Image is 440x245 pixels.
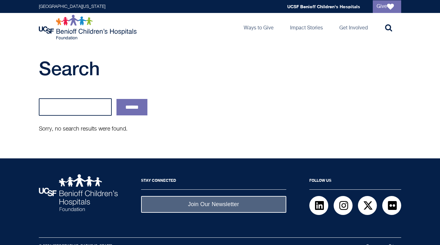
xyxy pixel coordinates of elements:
[373,0,401,13] a: Give
[309,174,401,190] h2: Follow Us
[141,174,286,190] h2: Stay Connected
[39,174,118,211] img: UCSF Benioff Children's Hospitals
[285,13,328,41] a: Impact Stories
[239,13,279,41] a: Ways to Give
[39,57,282,79] h1: Search
[39,15,138,40] img: Logo for UCSF Benioff Children's Hospitals Foundation
[334,13,373,41] a: Get Involved
[39,125,260,133] p: Sorry, no search results were found.
[287,4,360,9] a: UCSF Benioff Children's Hospitals
[141,196,286,213] a: Join Our Newsletter
[39,4,105,9] a: [GEOGRAPHIC_DATA][US_STATE]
